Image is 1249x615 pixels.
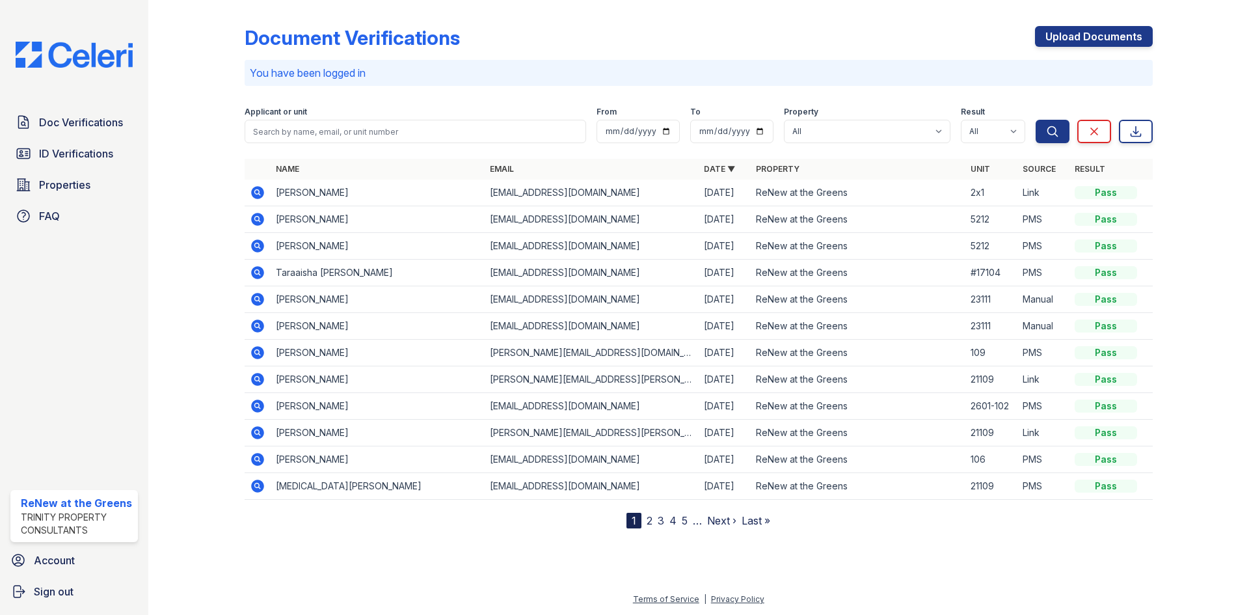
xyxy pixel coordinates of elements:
a: Email [490,164,514,174]
a: 3 [658,514,664,527]
td: PMS [1017,473,1069,500]
a: FAQ [10,203,138,229]
a: Result [1075,164,1105,174]
div: Pass [1075,400,1137,413]
td: ReNew at the Greens [751,446,965,473]
td: ReNew at the Greens [751,313,965,340]
td: [EMAIL_ADDRESS][DOMAIN_NAME] [485,206,699,233]
td: PMS [1017,260,1069,286]
a: Account [5,547,143,573]
td: [EMAIL_ADDRESS][DOMAIN_NAME] [485,446,699,473]
div: Document Verifications [245,26,460,49]
td: [PERSON_NAME] [271,313,485,340]
input: Search by name, email, or unit number [245,120,586,143]
td: [DATE] [699,473,751,500]
td: [PERSON_NAME] [271,393,485,420]
a: Doc Verifications [10,109,138,135]
td: [PERSON_NAME] [271,180,485,206]
a: 2 [647,514,652,527]
td: ReNew at the Greens [751,393,965,420]
span: Doc Verifications [39,115,123,130]
td: PMS [1017,393,1069,420]
td: [DATE] [699,313,751,340]
a: Properties [10,172,138,198]
td: ReNew at the Greens [751,420,965,446]
td: [DATE] [699,180,751,206]
td: ReNew at the Greens [751,233,965,260]
td: 2601-102 [965,393,1017,420]
td: 23111 [965,286,1017,313]
div: Pass [1075,186,1137,199]
div: Pass [1075,426,1137,439]
td: [DATE] [699,446,751,473]
div: Pass [1075,373,1137,386]
td: 2x1 [965,180,1017,206]
button: Sign out [5,579,143,605]
a: 4 [669,514,677,527]
td: [EMAIL_ADDRESS][DOMAIN_NAME] [485,180,699,206]
td: Link [1017,180,1069,206]
td: 21109 [965,473,1017,500]
td: ReNew at the Greens [751,260,965,286]
td: ReNew at the Greens [751,340,965,366]
td: [PERSON_NAME][EMAIL_ADDRESS][PERSON_NAME][DOMAIN_NAME] [485,366,699,393]
td: PMS [1017,233,1069,260]
span: ID Verifications [39,146,113,161]
label: From [597,107,617,117]
a: 5 [682,514,688,527]
td: [DATE] [699,366,751,393]
span: … [693,513,702,528]
div: Pass [1075,293,1137,306]
span: Sign out [34,584,74,599]
div: Pass [1075,453,1137,466]
td: Link [1017,420,1069,446]
td: [DATE] [699,420,751,446]
a: Unit [971,164,990,174]
td: Manual [1017,313,1069,340]
a: Source [1023,164,1056,174]
td: PMS [1017,340,1069,366]
span: FAQ [39,208,60,224]
a: Privacy Policy [711,594,764,604]
td: 21109 [965,420,1017,446]
td: ReNew at the Greens [751,286,965,313]
div: Pass [1075,239,1137,253]
td: 5212 [965,206,1017,233]
td: 23111 [965,313,1017,340]
iframe: chat widget [1194,563,1236,602]
div: Trinity Property Consultants [21,511,133,537]
td: Taraaisha [PERSON_NAME] [271,260,485,286]
td: 106 [965,446,1017,473]
td: [EMAIL_ADDRESS][DOMAIN_NAME] [485,260,699,286]
label: To [690,107,701,117]
td: Manual [1017,286,1069,313]
div: Pass [1075,320,1137,333]
a: Property [756,164,799,174]
td: [DATE] [699,286,751,313]
label: Applicant or unit [245,107,307,117]
label: Result [961,107,985,117]
div: Pass [1075,213,1137,226]
td: 109 [965,340,1017,366]
td: PMS [1017,446,1069,473]
div: Pass [1075,480,1137,493]
span: Properties [39,177,90,193]
img: CE_Logo_Blue-a8612792a0a2168367f1c8372b55b34899dd931a85d93a1a3d3e32e68fde9ad4.png [5,42,143,68]
td: [PERSON_NAME] [271,286,485,313]
a: Last » [742,514,770,527]
td: [EMAIL_ADDRESS][DOMAIN_NAME] [485,313,699,340]
td: 5212 [965,233,1017,260]
td: 21109 [965,366,1017,393]
a: Next › [707,514,736,527]
td: [DATE] [699,393,751,420]
td: [PERSON_NAME] [271,206,485,233]
td: ReNew at the Greens [751,366,965,393]
td: ReNew at the Greens [751,180,965,206]
div: | [704,594,706,604]
td: ReNew at the Greens [751,206,965,233]
td: [DATE] [699,206,751,233]
a: Upload Documents [1035,26,1153,47]
td: Link [1017,366,1069,393]
div: Pass [1075,346,1137,359]
td: ReNew at the Greens [751,473,965,500]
